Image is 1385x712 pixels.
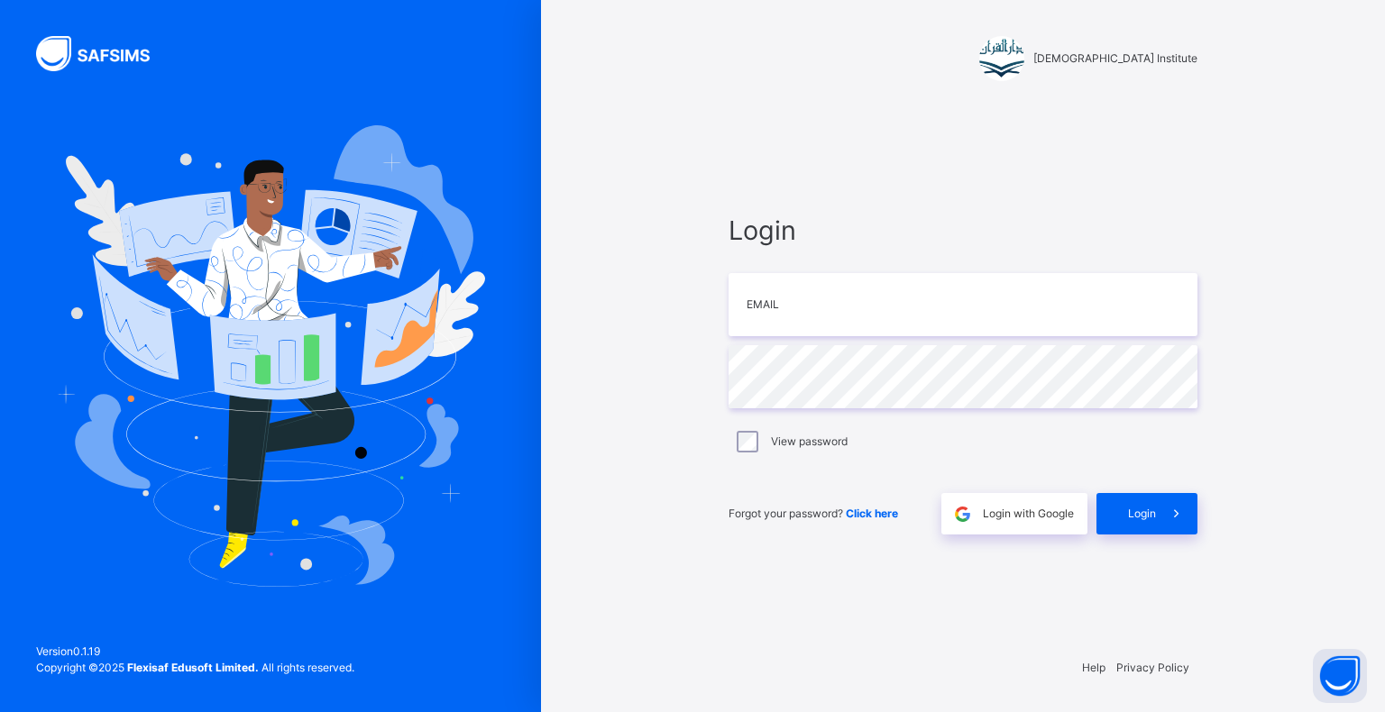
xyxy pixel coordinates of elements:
a: Privacy Policy [1116,661,1189,674]
span: Forgot your password? [729,507,898,520]
span: Copyright © 2025 All rights reserved. [36,661,354,674]
span: Login with Google [983,506,1074,522]
img: Hero Image [56,125,485,587]
strong: Flexisaf Edusoft Limited. [127,661,259,674]
span: Version 0.1.19 [36,644,354,660]
img: google.396cfc9801f0270233282035f929180a.svg [952,504,973,525]
span: Login [729,211,1197,250]
a: Help [1082,661,1105,674]
a: Click here [846,507,898,520]
span: [DEMOGRAPHIC_DATA] Institute [1033,50,1197,67]
label: View password [771,434,848,450]
img: SAFSIMS Logo [36,36,171,71]
span: Login [1128,506,1156,522]
button: Open asap [1313,649,1367,703]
